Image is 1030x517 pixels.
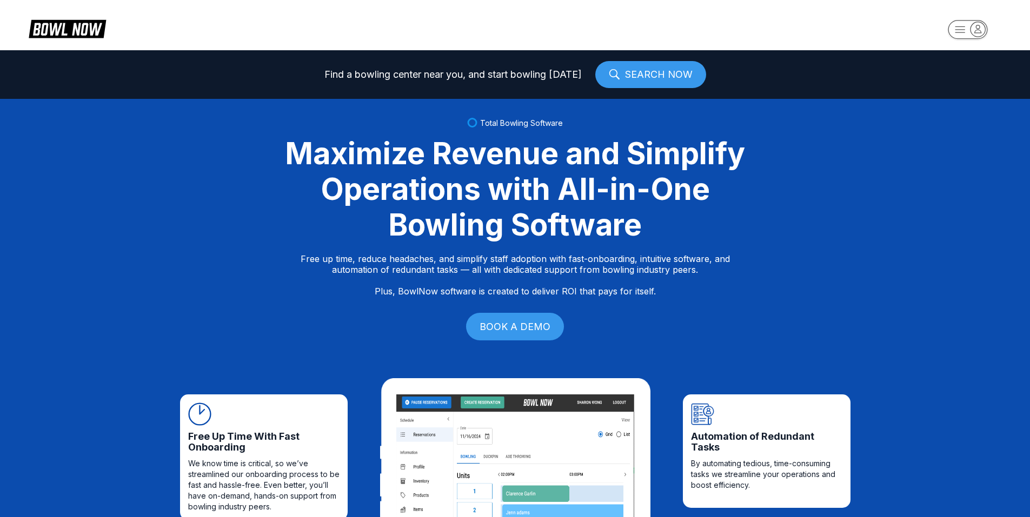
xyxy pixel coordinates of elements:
[188,431,340,453] span: Free Up Time With Fast Onboarding
[595,61,706,88] a: SEARCH NOW
[691,431,842,453] span: Automation of Redundant Tasks
[691,458,842,491] span: By automating tedious, time-consuming tasks we streamline your operations and boost efficiency.
[188,458,340,512] span: We know time is critical, so we’ve streamlined our onboarding process to be fast and hassle-free....
[480,118,563,127] span: Total Bowling Software
[324,69,582,80] span: Find a bowling center near you, and start bowling [DATE]
[272,136,759,243] div: Maximize Revenue and Simplify Operations with All-in-One Bowling Software
[466,313,564,340] a: BOOK A DEMO
[301,253,730,297] p: Free up time, reduce headaches, and simplify staff adoption with fast-onboarding, intuitive softw...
